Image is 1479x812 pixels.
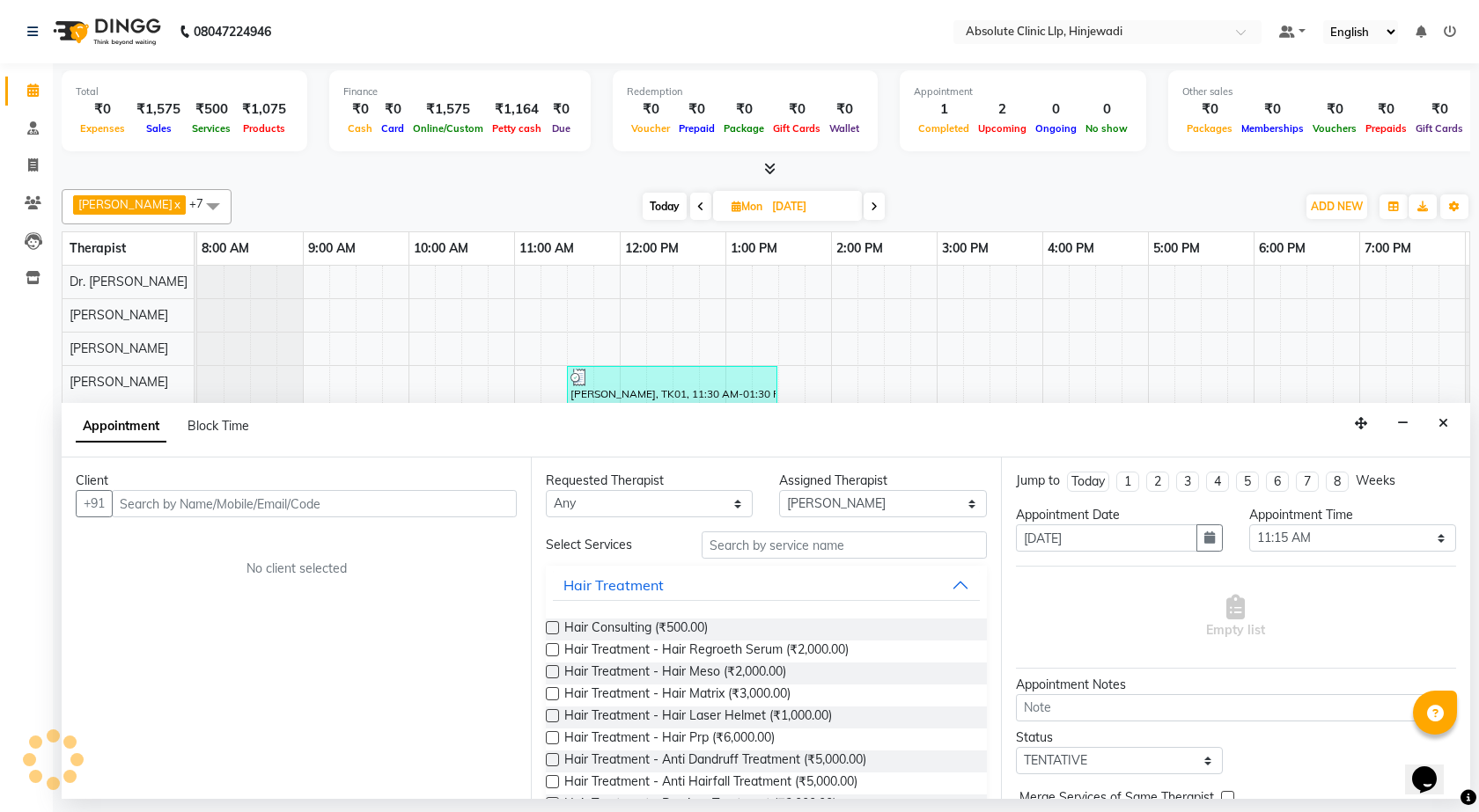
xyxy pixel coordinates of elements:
span: +7 [189,196,217,210]
span: Gift Cards [769,122,825,135]
a: 2:00 PM [832,236,887,261]
span: Therapist [70,240,126,256]
div: ₹0 [674,99,719,120]
div: Client [76,472,517,490]
div: Redemption [627,84,864,99]
div: ₹0 [627,99,674,120]
span: Sales [142,122,176,135]
span: Today [643,193,687,220]
div: ₹0 [1361,99,1411,120]
span: [PERSON_NAME] [70,374,168,390]
div: Requested Therapist [546,472,753,490]
span: Hair Consulting (₹500.00) [564,618,708,640]
span: No show [1081,122,1132,135]
div: ₹0 [769,99,825,120]
div: 2 [974,99,1031,120]
span: [PERSON_NAME] [70,307,168,323]
span: Hair Treatment - Hair Laser Helmet (₹1,000.00) [564,706,832,728]
span: Prepaid [674,122,719,135]
span: Voucher [627,122,674,135]
div: No client selected [118,560,475,578]
div: Status [1016,728,1223,747]
div: 0 [1081,99,1132,120]
div: ₹0 [825,99,864,120]
li: 5 [1236,472,1259,492]
div: ₹0 [719,99,769,120]
span: Hair Treatment - Anti Hairfall Treatment (₹5,000.00) [564,772,857,794]
div: Appointment Time [1249,506,1456,524]
div: ₹1,075 [235,99,293,120]
span: Package [719,122,769,135]
li: 4 [1206,472,1229,492]
button: ADD NEW [1306,194,1367,219]
span: Hair Treatment - Hair Prp (₹6,000.00) [564,728,775,750]
div: Total [76,84,293,99]
div: ₹1,575 [129,99,188,120]
span: Card [377,122,408,135]
div: 0 [1031,99,1081,120]
li: 7 [1296,472,1319,492]
div: Hair Treatment [563,574,664,596]
span: Vouchers [1308,122,1361,135]
div: ₹0 [1308,99,1361,120]
div: Finance [343,84,577,99]
span: Services [188,122,235,135]
a: 12:00 PM [621,236,683,261]
button: Hair Treatment [553,569,979,601]
div: ₹0 [1411,99,1468,120]
button: Close [1431,410,1456,437]
a: 5:00 PM [1149,236,1204,261]
a: 1:00 PM [726,236,782,261]
iframe: chat widget [1405,742,1461,794]
div: ₹0 [1182,99,1237,120]
span: Cash [343,122,377,135]
span: Online/Custom [408,122,488,135]
span: Appointment [76,411,166,443]
div: ₹0 [343,99,377,120]
span: Dr. [PERSON_NAME] [70,274,188,289]
li: 1 [1116,472,1139,492]
div: Jump to [1016,472,1060,490]
span: Wallet [825,122,864,135]
div: ₹0 [76,99,129,120]
a: 7:00 PM [1360,236,1416,261]
div: Other sales [1182,84,1468,99]
span: ADD NEW [1311,200,1363,213]
span: Ongoing [1031,122,1081,135]
a: 4:00 PM [1043,236,1099,261]
span: Hair Treatment - Hair Regroeth Serum (₹2,000.00) [564,640,849,662]
a: 8:00 AM [197,236,254,261]
div: ₹1,164 [488,99,546,120]
li: 3 [1176,472,1199,492]
div: 1 [914,99,974,120]
span: [PERSON_NAME] [78,197,173,211]
input: yyyy-mm-dd [1016,524,1197,552]
a: 9:00 AM [304,236,360,261]
div: [PERSON_NAME], TK01, 11:30 AM-01:30 PM, Slimming Treatment - Msculpt [569,369,776,402]
li: 2 [1146,472,1169,492]
span: [PERSON_NAME] [70,340,168,356]
span: Merge Services of Same Therapist [1019,788,1214,810]
div: ₹0 [377,99,408,120]
b: 08047224946 [194,7,271,56]
span: Block Time [188,418,249,434]
input: 2025-09-01 [767,194,855,220]
div: Weeks [1356,472,1395,490]
li: 8 [1326,472,1349,492]
a: 3:00 PM [938,236,993,261]
a: 11:00 AM [515,236,578,261]
span: Hair Treatment - Hair Meso (₹2,000.00) [564,662,786,684]
a: 10:00 AM [409,236,473,261]
span: Mon [727,200,767,213]
span: Prepaids [1361,122,1411,135]
input: Search by Name/Mobile/Email/Code [112,490,517,517]
input: Search by service name [702,531,987,559]
span: Completed [914,122,974,135]
span: Hair Treatment - Hair Matrix (₹3,000.00) [564,684,791,706]
span: Petty cash [488,122,546,135]
div: Appointment Notes [1016,676,1456,694]
span: Memberships [1237,122,1308,135]
span: Packages [1182,122,1237,135]
span: Empty list [1206,595,1265,640]
div: ₹500 [188,99,235,120]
